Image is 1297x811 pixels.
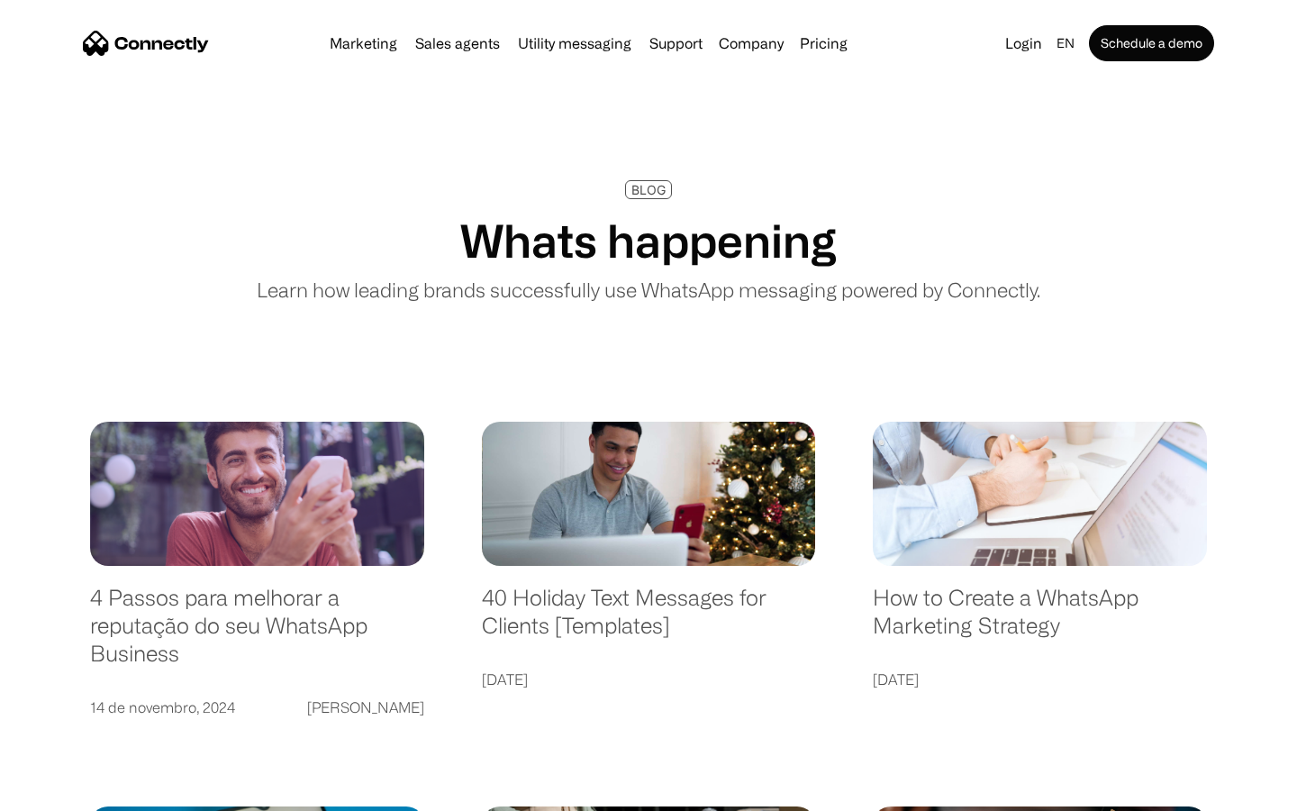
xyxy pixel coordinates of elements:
a: Schedule a demo [1089,25,1214,61]
aside: Language selected: English [18,779,108,805]
a: Sales agents [408,36,507,50]
h1: Whats happening [460,214,837,268]
a: 4 Passos para melhorar a reputação do seu WhatsApp Business [90,584,424,685]
div: [PERSON_NAME] [307,695,424,720]
div: Company [719,31,784,56]
ul: Language list [36,779,108,805]
div: BLOG [631,183,666,196]
a: 40 Holiday Text Messages for Clients [Templates] [482,584,816,657]
div: 14 de novembro, 2024 [90,695,235,720]
div: [DATE] [873,667,919,692]
a: Marketing [322,36,404,50]
a: Pricing [793,36,855,50]
a: Support [642,36,710,50]
div: en [1057,31,1075,56]
div: [DATE] [482,667,528,692]
a: Utility messaging [511,36,639,50]
a: How to Create a WhatsApp Marketing Strategy [873,584,1207,657]
a: Login [998,31,1049,56]
p: Learn how leading brands successfully use WhatsApp messaging powered by Connectly. [257,275,1040,305]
